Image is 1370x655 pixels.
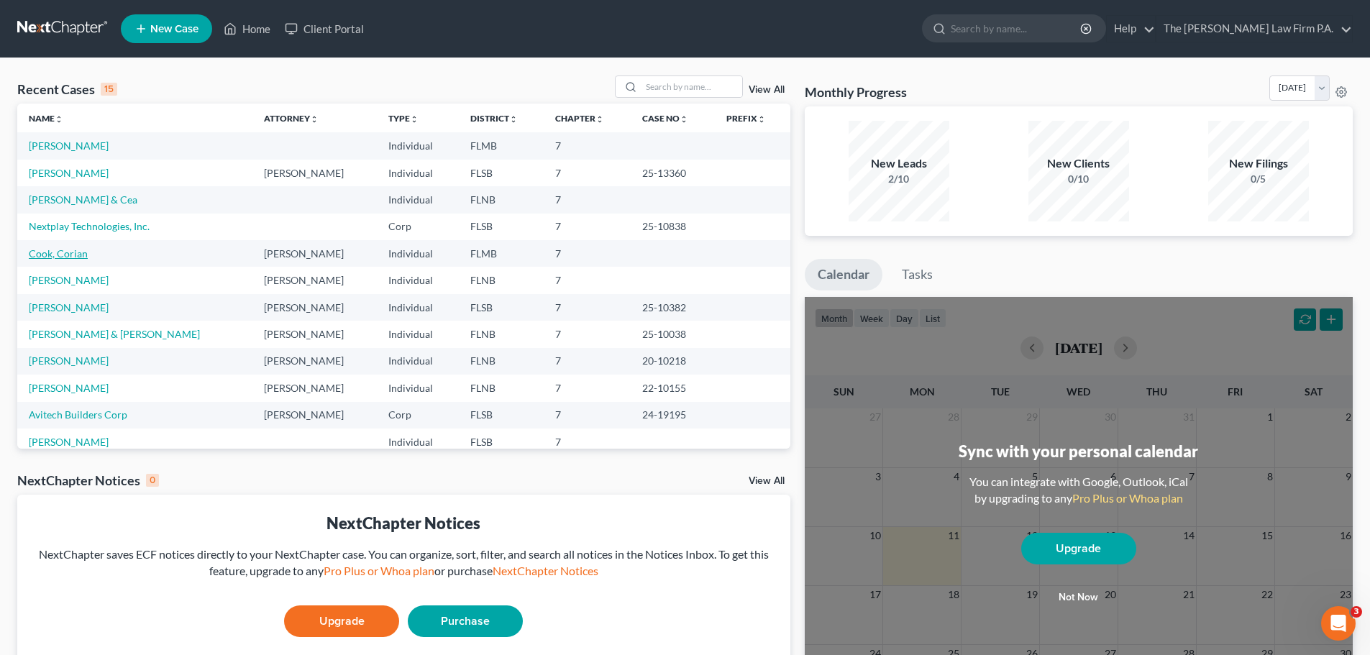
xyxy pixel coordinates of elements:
td: 24-19195 [631,402,714,429]
i: unfold_more [310,115,319,124]
a: Help [1107,16,1155,42]
a: Case Nounfold_more [642,113,688,124]
input: Search by name... [951,15,1082,42]
div: NextChapter Notices [17,472,159,489]
a: Cook, Corian [29,247,88,260]
td: 22-10155 [631,375,714,401]
a: [PERSON_NAME] [29,139,109,152]
td: [PERSON_NAME] [252,294,377,321]
td: 25-10382 [631,294,714,321]
div: Sync with your personal calendar [959,440,1198,462]
a: The [PERSON_NAME] Law Firm P.A. [1156,16,1352,42]
td: 7 [544,160,631,186]
td: Individual [377,132,459,159]
td: 7 [544,429,631,455]
td: Individual [377,321,459,347]
td: Individual [377,294,459,321]
i: unfold_more [757,115,766,124]
td: Corp [377,402,459,429]
a: Upgrade [284,605,399,637]
td: Individual [377,186,459,213]
a: [PERSON_NAME] [29,382,109,394]
a: Home [216,16,278,42]
a: Pro Plus or Whoa plan [1072,491,1183,505]
h3: Monthly Progress [805,83,907,101]
td: 7 [544,321,631,347]
a: Typeunfold_more [388,113,419,124]
a: Attorneyunfold_more [264,113,319,124]
td: FLNB [459,267,544,293]
iframe: Intercom live chat [1321,606,1356,641]
td: FLSB [459,402,544,429]
td: FLSB [459,429,544,455]
i: unfold_more [595,115,604,124]
div: NextChapter saves ECF notices directly to your NextChapter case. You can organize, sort, filter, ... [29,546,779,580]
div: New Clients [1028,155,1129,172]
td: [PERSON_NAME] [252,240,377,267]
button: Not now [1021,583,1136,612]
span: New Case [150,24,198,35]
a: Avitech Builders Corp [29,408,127,421]
td: [PERSON_NAME] [252,375,377,401]
a: Purchase [408,605,523,637]
input: Search by name... [641,76,742,97]
td: Individual [377,375,459,401]
td: 7 [544,375,631,401]
td: FLSB [459,294,544,321]
td: [PERSON_NAME] [252,348,377,375]
a: Nameunfold_more [29,113,63,124]
a: View All [749,85,785,95]
div: New Leads [849,155,949,172]
a: Districtunfold_more [470,113,518,124]
a: Tasks [889,259,946,290]
a: Client Portal [278,16,371,42]
a: [PERSON_NAME] [29,274,109,286]
div: 0/10 [1028,172,1129,186]
td: [PERSON_NAME] [252,402,377,429]
div: 15 [101,83,117,96]
td: 20-10218 [631,348,714,375]
a: [PERSON_NAME] [29,301,109,313]
div: You can integrate with Google, Outlook, iCal by upgrading to any [964,474,1194,507]
a: NextChapter Notices [493,564,598,577]
a: View All [749,476,785,486]
td: FLNB [459,321,544,347]
td: 7 [544,186,631,213]
a: [PERSON_NAME] & [PERSON_NAME] [29,328,200,340]
td: FLNB [459,186,544,213]
td: [PERSON_NAME] [252,321,377,347]
td: FLMB [459,240,544,267]
a: [PERSON_NAME] [29,436,109,448]
td: 7 [544,402,631,429]
a: Pro Plus or Whoa plan [324,564,434,577]
div: New Filings [1208,155,1309,172]
td: 25-10038 [631,321,714,347]
td: Individual [377,348,459,375]
a: [PERSON_NAME] [29,167,109,179]
a: Chapterunfold_more [555,113,604,124]
i: unfold_more [55,115,63,124]
td: Individual [377,267,459,293]
td: FLMB [459,132,544,159]
td: Individual [377,240,459,267]
td: 25-13360 [631,160,714,186]
a: [PERSON_NAME] & Cea [29,193,137,206]
td: Corp [377,214,459,240]
i: unfold_more [680,115,688,124]
i: unfold_more [410,115,419,124]
td: 7 [544,132,631,159]
div: 2/10 [849,172,949,186]
td: FLNB [459,375,544,401]
td: FLSB [459,160,544,186]
td: 7 [544,214,631,240]
div: 0 [146,474,159,487]
a: Prefixunfold_more [726,113,766,124]
td: Individual [377,429,459,455]
td: 7 [544,348,631,375]
td: 7 [544,240,631,267]
a: Upgrade [1021,533,1136,564]
a: Calendar [805,259,882,290]
td: [PERSON_NAME] [252,160,377,186]
div: 0/5 [1208,172,1309,186]
div: NextChapter Notices [29,512,779,534]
